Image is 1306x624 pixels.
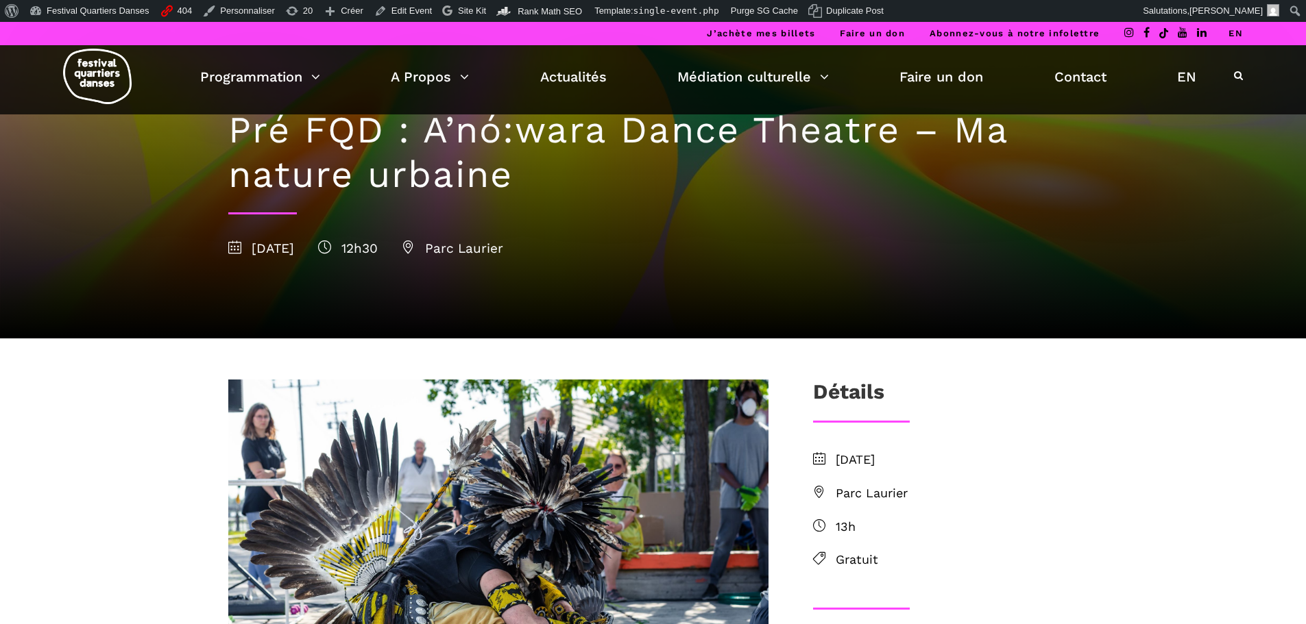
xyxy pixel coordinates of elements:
[1229,28,1243,38] a: EN
[1189,5,1263,16] span: [PERSON_NAME]
[391,65,469,88] a: A Propos
[402,240,503,256] span: Parc Laurier
[836,484,1078,503] span: Parc Laurier
[318,240,378,256] span: 12h30
[836,550,1078,570] span: Gratuit
[707,28,815,38] a: J’achète mes billets
[836,450,1078,470] span: [DATE]
[633,5,719,16] span: single-event.php
[228,108,1078,197] h1: Pré FQD : A’nó:wara Dance Theatre – Ma nature urbaine
[518,6,582,16] span: Rank Math SEO
[200,65,320,88] a: Programmation
[836,517,1078,537] span: 13h
[1177,65,1196,88] a: EN
[458,5,486,16] span: Site Kit
[840,28,905,38] a: Faire un don
[677,65,829,88] a: Médiation culturelle
[540,65,607,88] a: Actualités
[813,379,884,414] h3: Détails
[1054,65,1107,88] a: Contact
[930,28,1100,38] a: Abonnez-vous à notre infolettre
[63,49,132,104] img: logo-fqd-med
[228,240,294,256] span: [DATE]
[899,65,983,88] a: Faire un don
